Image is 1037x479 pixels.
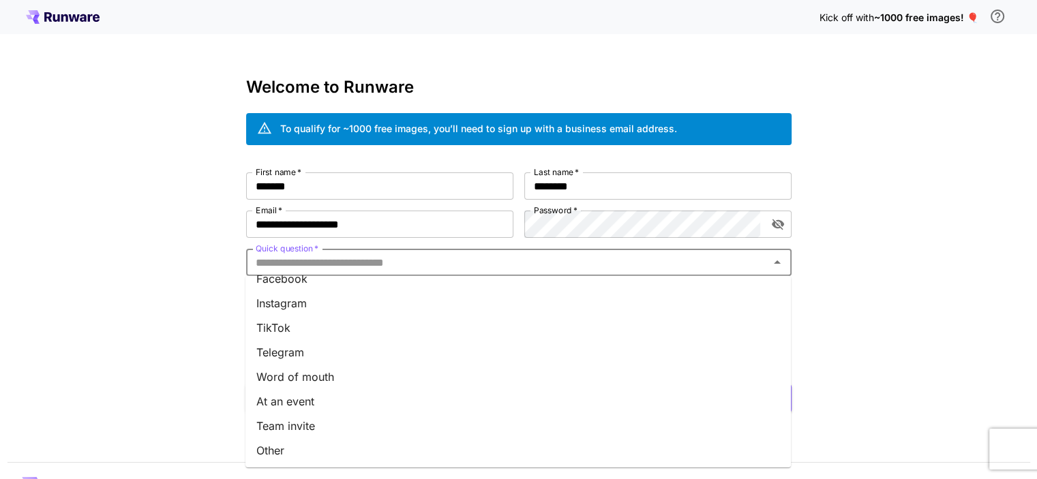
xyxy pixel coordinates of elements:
li: TikTok [245,315,791,340]
span: ~1000 free images! 🎈 [874,12,978,23]
div: To qualify for ~1000 free images, you’ll need to sign up with a business email address. [280,121,677,136]
li: Team invite [245,414,791,438]
button: Close [768,253,787,272]
label: First name [256,166,301,178]
label: Password [534,204,577,216]
label: Quick question [256,243,318,254]
label: Email [256,204,282,216]
li: Telegram [245,340,791,365]
button: toggle password visibility [766,212,790,236]
h3: Welcome to Runware [246,78,792,97]
li: Other [245,438,791,463]
li: Facebook [245,266,791,291]
label: Last name [534,166,579,178]
span: Kick off with [820,12,874,23]
button: In order to qualify for free credit, you need to sign up with a business email address and click ... [984,3,1011,30]
li: At an event [245,389,791,414]
li: Instagram [245,291,791,315]
li: Word of mouth [245,365,791,389]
